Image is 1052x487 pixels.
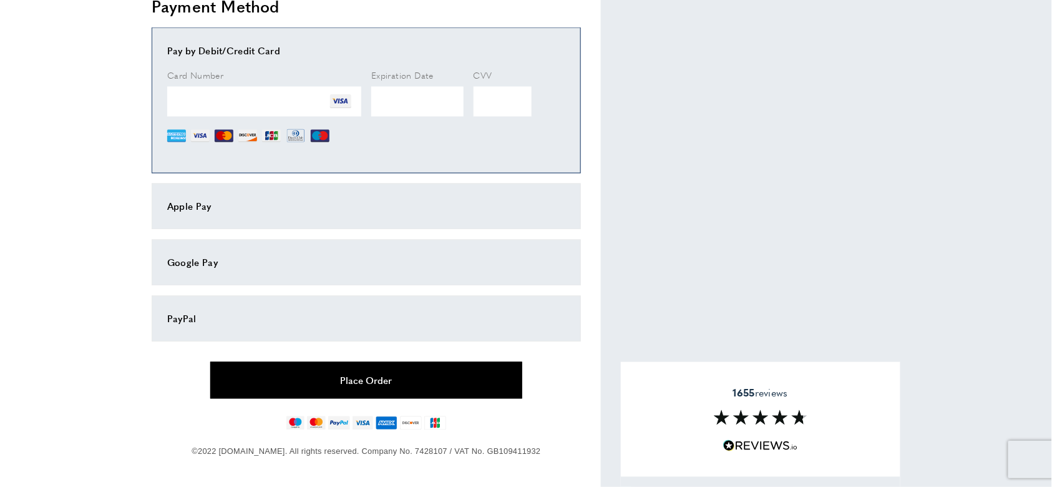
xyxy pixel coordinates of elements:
span: Expiration Date [371,69,434,81]
img: DN.png [286,127,306,145]
img: JCB.png [262,127,281,145]
iframe: Secure Credit Card Frame - CVV [474,87,532,117]
img: DI.png [238,127,257,145]
button: Place Order [210,362,522,399]
img: paypal [328,416,350,430]
img: VI.png [330,91,351,112]
img: visa [353,416,373,430]
img: jcb [424,416,446,430]
span: CVV [474,69,492,81]
span: ©2022 [DOMAIN_NAME]. All rights reserved. Company No. 7428107 / VAT No. GB109411932 [192,447,540,456]
img: VI.png [191,127,210,145]
div: Pay by Debit/Credit Card [167,43,565,58]
img: MI.png [311,127,329,145]
img: american-express [376,416,397,430]
img: mastercard [307,416,325,430]
img: Reviews.io 5 stars [723,440,798,452]
img: MC.png [215,127,233,145]
div: Google Pay [167,255,565,270]
img: Reviews section [714,410,807,425]
iframe: Secure Credit Card Frame - Credit Card Number [167,87,361,117]
img: maestro [286,416,304,430]
img: discover [400,416,422,430]
div: Apple Pay [167,199,565,214]
strong: 1655 [733,386,755,400]
div: PayPal [167,312,565,327]
img: AE.png [167,127,186,145]
iframe: Secure Credit Card Frame - Expiration Date [371,87,464,117]
span: Card Number [167,69,223,81]
span: reviews [733,387,788,400]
